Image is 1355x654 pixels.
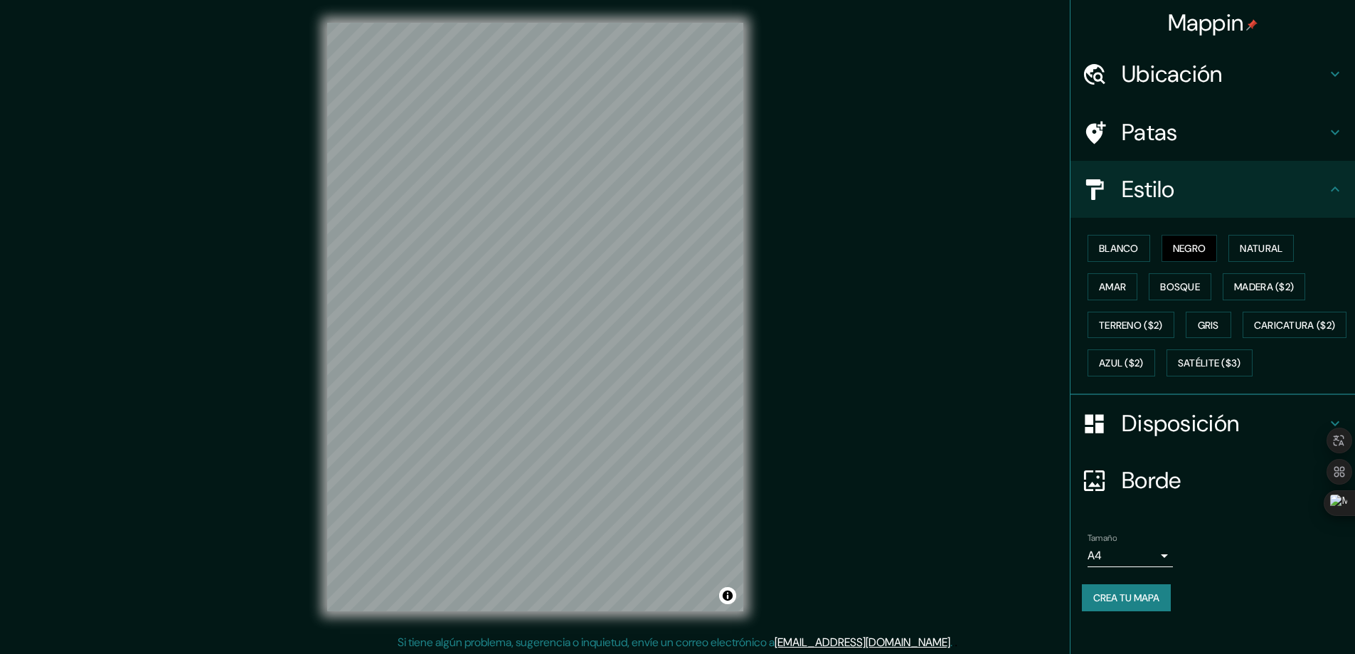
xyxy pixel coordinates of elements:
button: Azul ($2) [1088,349,1155,376]
font: Mappin [1168,8,1244,38]
font: Crea tu mapa [1093,591,1159,604]
font: Ubicación [1122,59,1223,89]
button: Bosque [1149,273,1211,300]
button: Amar [1088,273,1137,300]
font: Disposición [1122,408,1239,438]
font: Amar [1099,280,1126,293]
div: Ubicación [1070,46,1355,102]
img: pin-icon.png [1246,19,1258,31]
div: Patas [1070,104,1355,161]
font: Terreno ($2) [1099,319,1163,332]
button: Negro [1162,235,1218,262]
button: Terreno ($2) [1088,312,1174,339]
font: . [952,634,955,650]
button: Natural [1228,235,1294,262]
div: Estilo [1070,161,1355,218]
button: Madera ($2) [1223,273,1305,300]
font: Natural [1240,242,1282,255]
canvas: Mapa [327,23,743,611]
font: . [955,634,957,650]
font: Estilo [1122,174,1175,204]
font: Azul ($2) [1099,357,1144,370]
font: Negro [1173,242,1206,255]
button: Satélite ($3) [1167,349,1253,376]
font: Patas [1122,117,1178,147]
font: Bosque [1160,280,1200,293]
button: Blanco [1088,235,1150,262]
a: [EMAIL_ADDRESS][DOMAIN_NAME] [775,635,950,650]
div: Borde [1070,452,1355,509]
font: Satélite ($3) [1178,357,1241,370]
div: A4 [1088,544,1173,567]
font: Caricatura ($2) [1254,319,1336,332]
button: Caricatura ($2) [1243,312,1347,339]
font: . [950,635,952,650]
font: A4 [1088,548,1102,563]
font: Madera ($2) [1234,280,1294,293]
button: Gris [1186,312,1231,339]
button: Activar o desactivar atribución [719,587,736,604]
font: Borde [1122,465,1181,495]
font: Si tiene algún problema, sugerencia o inquietud, envíe un correo electrónico a [398,635,775,650]
font: Tamaño [1088,532,1117,544]
font: Blanco [1099,242,1139,255]
button: Crea tu mapa [1082,584,1171,611]
div: Disposición [1070,395,1355,452]
font: Gris [1198,319,1219,332]
iframe: Lanzador de widgets de ayuda [1228,598,1339,638]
